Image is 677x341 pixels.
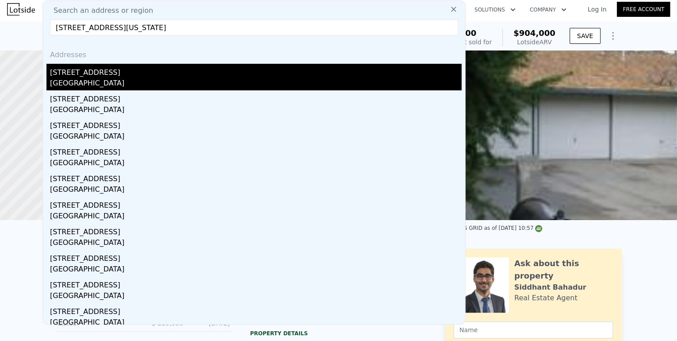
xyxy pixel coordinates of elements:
[50,158,462,170] div: [GEOGRAPHIC_DATA]
[50,105,462,117] div: [GEOGRAPHIC_DATA]
[46,5,153,16] span: Search an address or region
[50,276,462,291] div: [STREET_ADDRESS]
[50,90,462,105] div: [STREET_ADDRESS]
[514,257,613,282] div: Ask about this property
[46,43,462,64] div: Addresses
[617,2,670,17] a: Free Account
[50,143,462,158] div: [STREET_ADDRESS]
[523,2,573,18] button: Company
[577,5,617,14] a: Log In
[50,197,462,211] div: [STREET_ADDRESS]
[569,28,600,44] button: SAVE
[50,264,462,276] div: [GEOGRAPHIC_DATA]
[50,237,462,250] div: [GEOGRAPHIC_DATA]
[513,38,555,46] div: Lotside ARV
[50,211,462,223] div: [GEOGRAPHIC_DATA]
[50,117,462,131] div: [STREET_ADDRESS]
[50,184,462,197] div: [GEOGRAPHIC_DATA]
[50,250,462,264] div: [STREET_ADDRESS]
[50,170,462,184] div: [STREET_ADDRESS]
[50,291,462,303] div: [GEOGRAPHIC_DATA]
[50,78,462,90] div: [GEOGRAPHIC_DATA]
[50,303,462,317] div: [STREET_ADDRESS]
[50,317,462,329] div: [GEOGRAPHIC_DATA]
[454,322,613,338] input: Name
[50,131,462,143] div: [GEOGRAPHIC_DATA]
[50,223,462,237] div: [STREET_ADDRESS]
[50,64,462,78] div: [STREET_ADDRESS]
[514,282,586,293] div: Siddhant Bahadur
[513,28,555,38] span: $904,000
[50,19,458,35] input: Enter an address, city, region, neighborhood or zip code
[514,293,577,303] div: Real Estate Agent
[604,27,622,45] button: Show Options
[467,2,523,18] button: Solutions
[250,330,427,337] div: Property details
[7,3,35,15] img: Lotside
[535,225,542,232] img: NWMLS Logo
